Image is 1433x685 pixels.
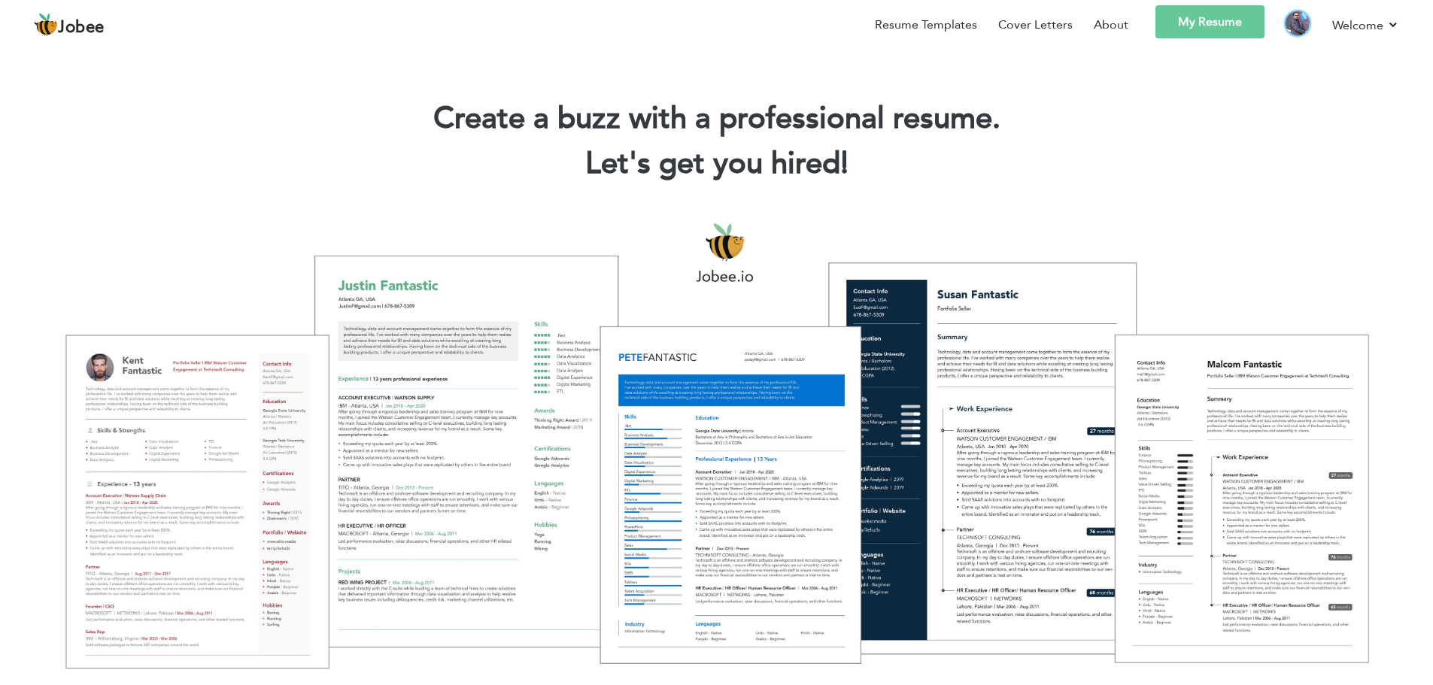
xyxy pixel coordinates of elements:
a: My Resume [1155,5,1265,38]
img: jobee.io [34,13,58,37]
h2: Let's [23,144,1410,183]
h1: Create a buzz with a professional resume. [23,99,1410,138]
a: Cover Letters [998,16,1073,34]
span: Jobee [58,20,105,36]
span: | [841,143,848,184]
a: Welcome [1332,16,1399,35]
span: get you hired! [659,143,849,184]
a: Jobee [34,13,105,37]
a: Resume Templates [875,16,977,34]
a: About [1094,16,1128,34]
img: Profile Img [1286,11,1310,35]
